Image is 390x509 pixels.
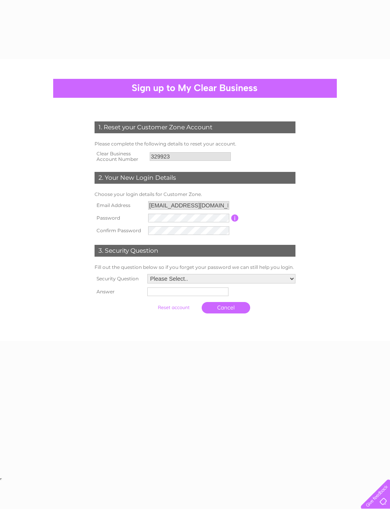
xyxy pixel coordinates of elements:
input: Submit [149,302,198,313]
th: Password [93,212,146,224]
th: Confirm Password [93,224,146,237]
div: 3. Security Question [95,245,295,257]
th: Clear Business Account Number [93,149,148,164]
div: 2. Your New Login Details [95,172,295,184]
a: Cancel [202,302,250,313]
td: Fill out the question below so if you forget your password we can still help you login. [93,263,297,272]
th: Email Address [93,199,146,212]
th: Security Question [93,272,145,285]
div: 1. Reset your Customer Zone Account [95,121,295,133]
td: Please complete the following details to reset your account. [93,139,297,149]
th: Answer [93,285,145,298]
input: Information [231,214,239,222]
td: Choose your login details for Customer Zone. [93,190,297,199]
